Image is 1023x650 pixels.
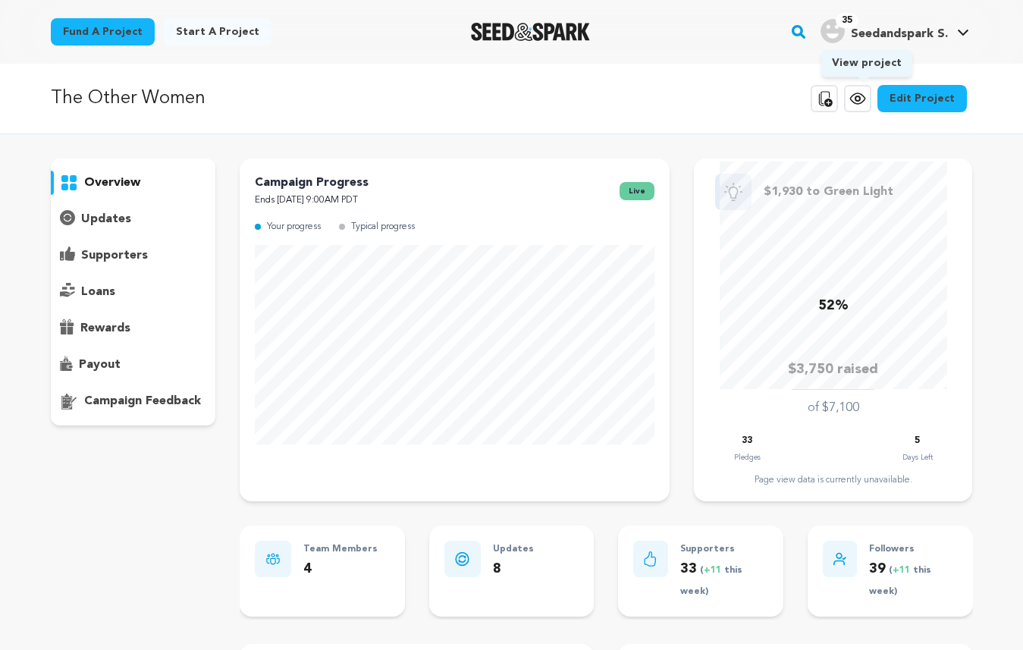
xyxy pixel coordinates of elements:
p: Campaign Progress [255,174,369,192]
p: 52% [818,295,849,317]
p: Team Members [303,541,378,558]
p: 33 [680,558,768,602]
button: overview [51,171,216,195]
p: rewards [80,319,130,338]
div: Page view data is currently unavailable. [709,474,957,486]
a: Seed&Spark Homepage [471,23,590,41]
p: 4 [303,558,378,580]
button: updates [51,207,216,231]
p: overview [84,174,140,192]
a: Edit Project [877,85,967,112]
p: The Other Women [51,85,206,112]
span: 35 [836,13,858,28]
p: Ends [DATE] 9:00AM PDT [255,192,369,209]
button: campaign feedback [51,389,216,413]
div: Seedandspark S.'s Profile [821,19,948,43]
button: rewards [51,316,216,341]
a: Seedandspark S.'s Profile [817,16,972,43]
button: loans [51,280,216,304]
p: Days Left [902,450,933,465]
img: Seed&Spark Logo Dark Mode [471,23,590,41]
p: Supporters [680,541,768,558]
p: of $7,100 [808,399,859,417]
p: 39 [869,558,957,602]
span: Seedandspark S. [851,28,948,40]
p: supporters [81,246,148,265]
span: ( this week) [680,566,742,597]
button: supporters [51,243,216,268]
p: Updates [493,541,534,558]
a: Start a project [164,18,271,46]
p: 8 [493,558,534,580]
img: user.png [821,19,845,43]
p: 33 [742,432,752,450]
button: payout [51,353,216,377]
p: loans [81,283,115,301]
p: updates [81,210,131,228]
p: Your progress [267,218,321,236]
p: 5 [915,432,920,450]
span: live [620,182,654,200]
a: Fund a project [51,18,155,46]
span: ( this week) [869,566,931,597]
p: Followers [869,541,957,558]
span: +11 [893,566,913,575]
p: campaign feedback [84,392,201,410]
p: Typical progress [351,218,415,236]
span: Seedandspark S.'s Profile [817,16,972,48]
p: payout [79,356,121,374]
p: Pledges [734,450,761,465]
span: +11 [704,566,724,575]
